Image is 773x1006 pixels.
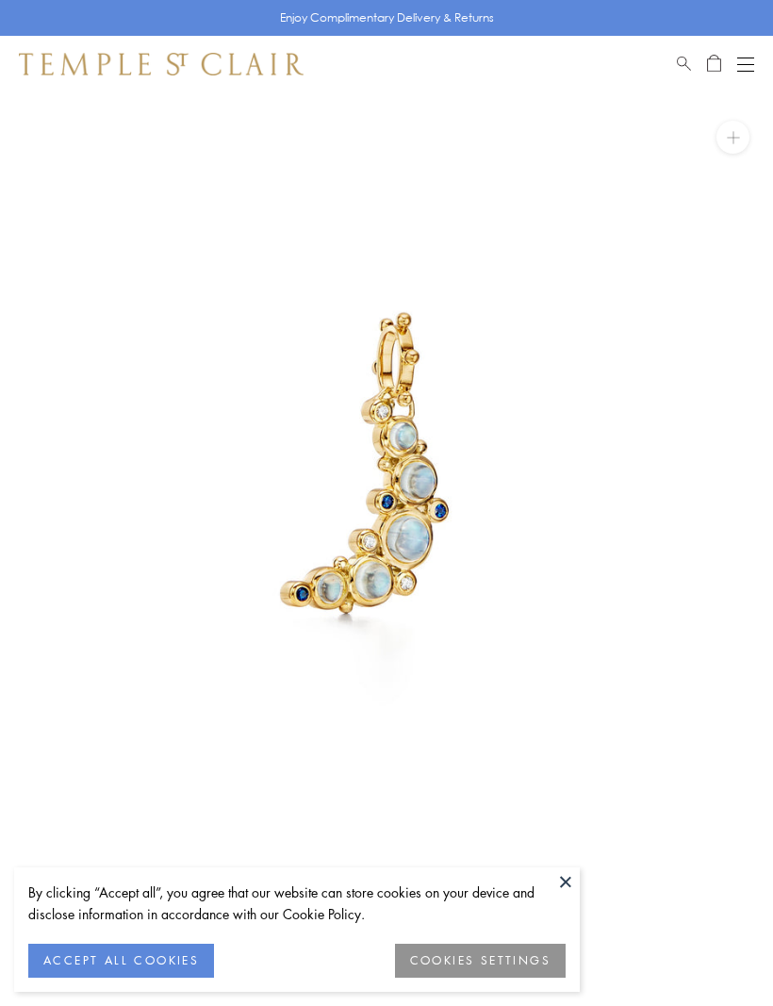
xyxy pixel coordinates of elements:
[677,53,691,75] a: Search
[28,944,214,978] button: ACCEPT ALL COOKIES
[707,53,721,75] a: Open Shopping Bag
[395,944,566,978] button: COOKIES SETTINGS
[28,882,566,925] div: By clicking “Accept all”, you agree that our website can store cookies on your device and disclos...
[28,92,773,837] img: P34840-BMSPDIS
[737,53,754,75] button: Open navigation
[19,53,304,75] img: Temple St. Clair
[679,917,754,987] iframe: Gorgias live chat messenger
[280,8,494,27] p: Enjoy Complimentary Delivery & Returns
